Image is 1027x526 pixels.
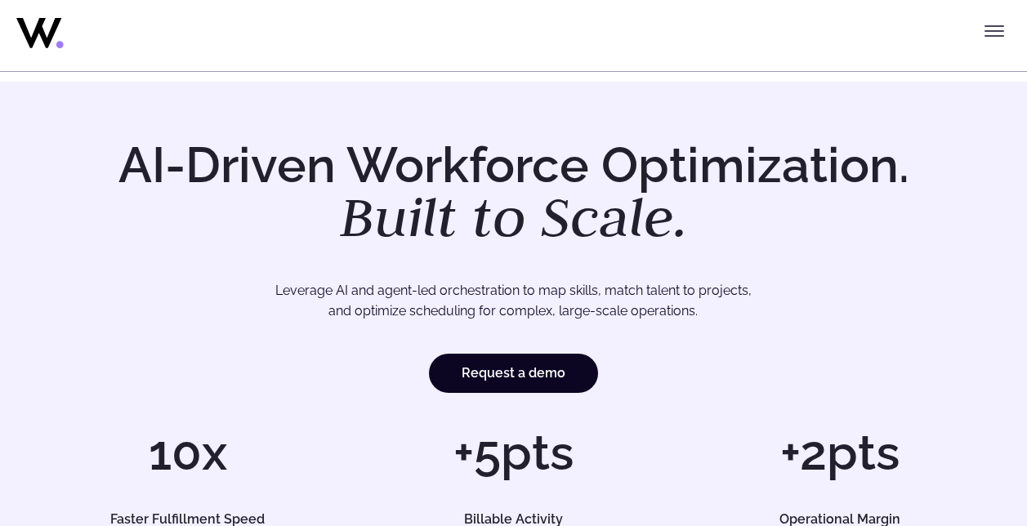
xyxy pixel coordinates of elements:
h5: Operational Margin [700,513,979,526]
a: Request a demo [429,354,598,393]
h5: Faster Fulfillment Speed [48,513,327,526]
h1: AI-Driven Workforce Optimization. [96,140,932,245]
h1: +5pts [359,428,668,477]
h1: 10x [33,428,342,477]
em: Built to Scale. [340,181,688,252]
h5: Billable Activity [374,513,653,526]
h1: +2pts [685,428,994,477]
button: Toggle menu [978,15,1011,47]
p: Leverage AI and agent-led orchestration to map skills, match talent to projects, and optimize sch... [81,280,946,322]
